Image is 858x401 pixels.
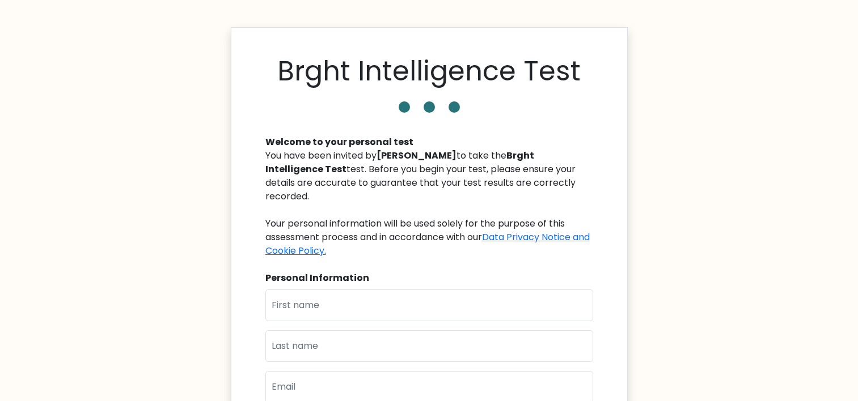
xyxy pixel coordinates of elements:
[265,149,593,258] div: You have been invited by to take the test. Before you begin your test, please ensure your details...
[377,149,457,162] b: [PERSON_NAME]
[265,135,593,149] div: Welcome to your personal test
[265,149,534,176] b: Brght Intelligence Test
[265,271,593,285] div: Personal Information
[265,330,593,362] input: Last name
[277,55,581,88] h1: Brght Intelligence Test
[265,231,590,257] a: Data Privacy Notice and Cookie Policy.
[265,289,593,321] input: First name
